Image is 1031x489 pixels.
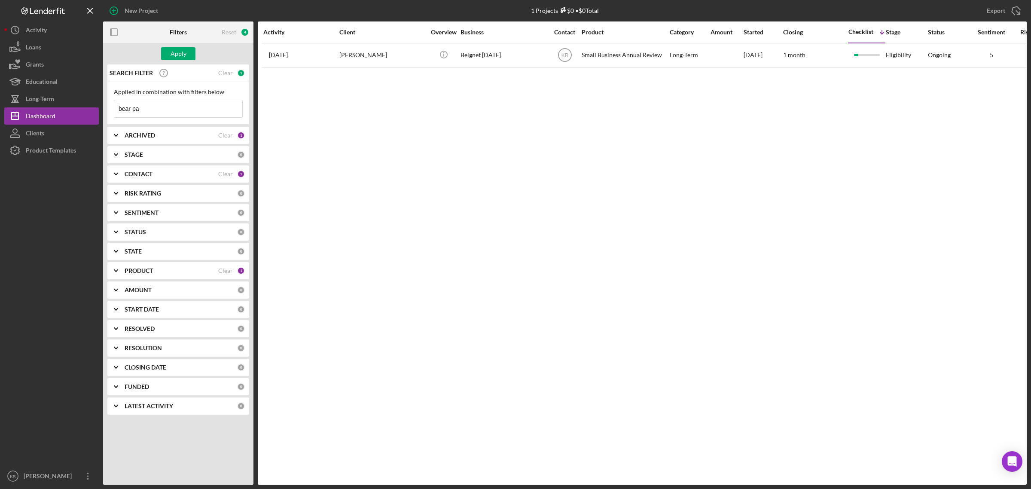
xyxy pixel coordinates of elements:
[237,286,245,294] div: 0
[170,29,187,36] b: Filters
[161,47,195,60] button: Apply
[21,468,77,487] div: [PERSON_NAME]
[263,29,339,36] div: Activity
[970,52,1013,58] div: 5
[4,142,99,159] button: Product Templates
[237,267,245,275] div: 1
[4,468,99,485] button: KR[PERSON_NAME]
[125,132,155,139] b: ARCHIVED
[549,29,581,36] div: Contact
[10,474,15,479] text: KR
[26,142,76,161] div: Product Templates
[103,2,167,19] button: New Project
[670,29,710,36] div: Category
[237,151,245,159] div: 0
[237,402,245,410] div: 0
[783,51,805,58] time: 1 month
[582,29,668,36] div: Product
[339,29,425,36] div: Client
[4,21,99,39] button: Activity
[171,47,186,60] div: Apply
[4,107,99,125] button: Dashboard
[744,44,782,67] div: [DATE]
[237,248,245,255] div: 0
[237,131,245,139] div: 1
[110,70,153,76] b: SEARCH FILTER
[531,7,599,14] div: 1 Projects • $0 Total
[125,267,153,274] b: PRODUCT
[558,7,574,14] div: $0
[114,89,243,95] div: Applied in combination with filters below
[848,28,873,35] div: Checklist
[970,29,1013,36] div: Sentiment
[427,29,460,36] div: Overview
[4,39,99,56] button: Loans
[125,171,153,177] b: CONTACT
[125,209,159,216] b: SENTIMENT
[237,69,245,77] div: 1
[237,344,245,352] div: 0
[886,29,927,36] div: Stage
[711,29,743,36] div: Amount
[125,383,149,390] b: FUNDED
[928,52,951,58] div: Ongoing
[237,306,245,313] div: 0
[125,306,159,313] b: START DATE
[125,345,162,351] b: RESOLUTION
[26,73,58,92] div: Educational
[237,189,245,197] div: 0
[26,39,41,58] div: Loans
[237,170,245,178] div: 1
[237,209,245,217] div: 0
[237,228,245,236] div: 0
[561,52,568,58] text: KR
[987,2,1005,19] div: Export
[237,383,245,391] div: 0
[928,29,969,36] div: Status
[218,132,233,139] div: Clear
[218,267,233,274] div: Clear
[222,29,236,36] div: Reset
[125,364,166,371] b: CLOSING DATE
[783,29,848,36] div: Closing
[125,229,146,235] b: STATUS
[125,403,173,410] b: LATEST ACTIVITY
[237,364,245,371] div: 0
[237,325,245,333] div: 0
[4,73,99,90] button: Educational
[26,90,54,110] div: Long-Term
[26,21,47,41] div: Activity
[886,44,927,67] div: Eligibility
[125,287,152,293] b: AMOUNT
[26,56,44,75] div: Grants
[269,52,288,58] time: 2025-09-23 05:08
[670,44,710,67] div: Long-Term
[4,125,99,142] button: Clients
[125,248,142,255] b: STATE
[241,28,249,37] div: 4
[26,125,44,144] div: Clients
[978,2,1027,19] button: Export
[218,171,233,177] div: Clear
[1002,451,1022,472] div: Open Intercom Messenger
[125,325,155,332] b: RESOLVED
[744,29,782,36] div: Started
[4,56,99,73] button: Grants
[339,44,425,67] div: [PERSON_NAME]
[461,44,546,67] div: Beignet [DATE]
[26,107,55,127] div: Dashboard
[461,29,546,36] div: Business
[4,90,99,107] button: Long-Term
[125,151,143,158] b: STAGE
[582,44,668,67] div: Small Business Annual Review
[218,70,233,76] div: Clear
[125,2,158,19] div: New Project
